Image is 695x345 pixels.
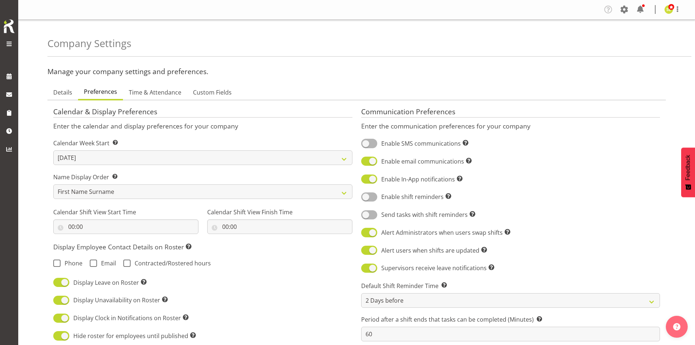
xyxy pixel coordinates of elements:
[207,208,352,216] label: Calendar Shift View Finish Time
[84,87,117,96] span: Preferences
[377,157,472,166] span: Enable email communications
[377,264,494,272] span: Supervisors receive leave notifications
[685,155,691,180] span: Feedback
[673,323,680,330] img: help-xxl-2.png
[47,38,131,49] h2: Company Settings
[53,88,72,97] span: Details
[377,210,475,219] span: Send tasks with shift reminders
[97,260,116,267] span: Email
[377,175,463,184] span: Enable In-App notifications
[69,314,189,322] span: Display Clock in Notifications on Roster
[377,192,451,201] span: Enable shift reminders
[131,260,211,267] span: Contracted/Rostered hours
[69,296,168,304] span: Display Unavailability on Roster
[69,278,147,287] span: Display Leave on Roster
[193,88,232,97] span: Custom Fields
[53,173,352,181] label: Name Display Order
[377,228,510,237] span: Alert Administrators when users swap shifts
[681,147,695,197] button: Feedback - Show survey
[2,18,16,34] img: Rosterit icon logo
[207,219,352,234] input: Click to select...
[361,108,660,118] h4: Communication Preferences
[361,281,660,290] label: Default Shift Reminder Time
[69,331,196,340] span: Hide roster for employees until published
[377,139,468,148] span: Enable SMS communications
[53,139,352,147] label: Calendar Week Start
[53,243,352,251] h6: Display Employee Contact Details on Roster
[361,315,660,324] label: Period after a shift ends that tasks can be completed (Minutes)
[361,327,660,341] input: Task Cutoff Time
[53,122,352,130] p: Enter the calendar and display preferences for your company
[53,108,352,118] h4: Calendar & Display Preferences
[129,88,181,97] span: Time & Attendance
[47,68,666,76] h3: Manage your company settings and preferences.
[361,122,660,130] p: Enter the communication preferences for your company
[53,208,198,216] label: Calendar Shift View Start Time
[61,260,82,267] span: Phone
[53,219,198,234] input: Click to select...
[377,246,487,255] span: Alert users when shifts are updated
[664,5,673,14] img: sarah-edwards11800.jpg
